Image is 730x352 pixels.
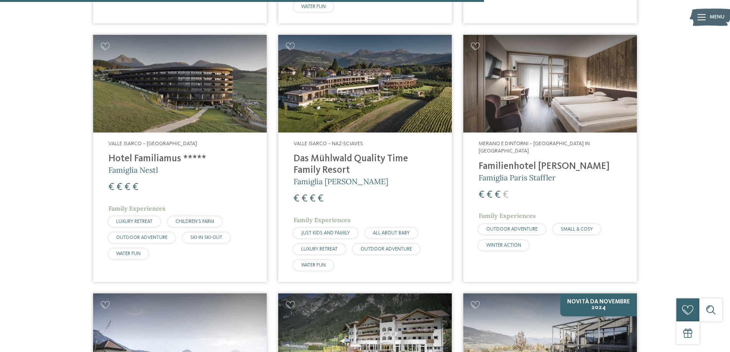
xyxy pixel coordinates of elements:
span: LUXURY RETREAT [116,219,153,224]
span: € [479,190,484,200]
span: Family Experiences [108,205,166,212]
span: € [108,182,114,192]
span: € [503,190,509,200]
a: Cercate un hotel per famiglie? Qui troverete solo i migliori! Valle Isarco – [GEOGRAPHIC_DATA] Ho... [93,35,267,282]
span: € [487,190,492,200]
span: € [133,182,138,192]
span: € [302,194,307,204]
span: WATER FUN [301,4,326,9]
img: Cercate un hotel per famiglie? Qui troverete solo i migliori! [278,35,452,133]
span: € [310,194,315,204]
span: Merano e dintorni – [GEOGRAPHIC_DATA] in [GEOGRAPHIC_DATA] [479,141,590,154]
span: Famiglia Paris Staffler [479,173,556,182]
span: Family Experiences [294,216,351,224]
span: LUXURY RETREAT [301,247,338,252]
span: WINTER ACTION [486,243,521,248]
span: OUTDOOR ADVENTURE [486,227,538,232]
span: Famiglia Nestl [108,165,158,175]
span: WATER FUN [301,263,326,268]
span: € [318,194,323,204]
span: SKI-IN SKI-OUT [190,235,222,240]
a: Cercate un hotel per famiglie? Qui troverete solo i migliori! Valle Isarco – Naz-Sciaves Das Mühl... [278,35,452,282]
span: CHILDREN’S FARM [176,219,214,224]
img: Cercate un hotel per famiglie? Qui troverete solo i migliori! [463,35,637,133]
span: Valle Isarco – [GEOGRAPHIC_DATA] [108,141,197,146]
img: Cercate un hotel per famiglie? Qui troverete solo i migliori! [93,35,267,133]
span: Family Experiences [479,212,536,219]
span: OUTDOOR ADVENTURE [116,235,167,240]
span: € [294,194,299,204]
span: WATER FUN [116,251,141,256]
span: € [495,190,500,200]
a: Cercate un hotel per famiglie? Qui troverete solo i migliori! Merano e dintorni – [GEOGRAPHIC_DAT... [463,35,637,282]
span: € [116,182,122,192]
span: € [125,182,130,192]
span: SMALL & COSY [561,227,593,232]
h4: Familienhotel [PERSON_NAME] [479,161,622,172]
span: OUTDOOR ADVENTURE [361,247,412,252]
span: ALL ABOUT BABY [373,231,410,236]
span: Valle Isarco – Naz-Sciaves [294,141,363,146]
h4: Das Mühlwald Quality Time Family Resort [294,153,436,176]
span: Famiglia [PERSON_NAME] [294,177,388,186]
span: JUST KIDS AND FAMILY [301,231,350,236]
